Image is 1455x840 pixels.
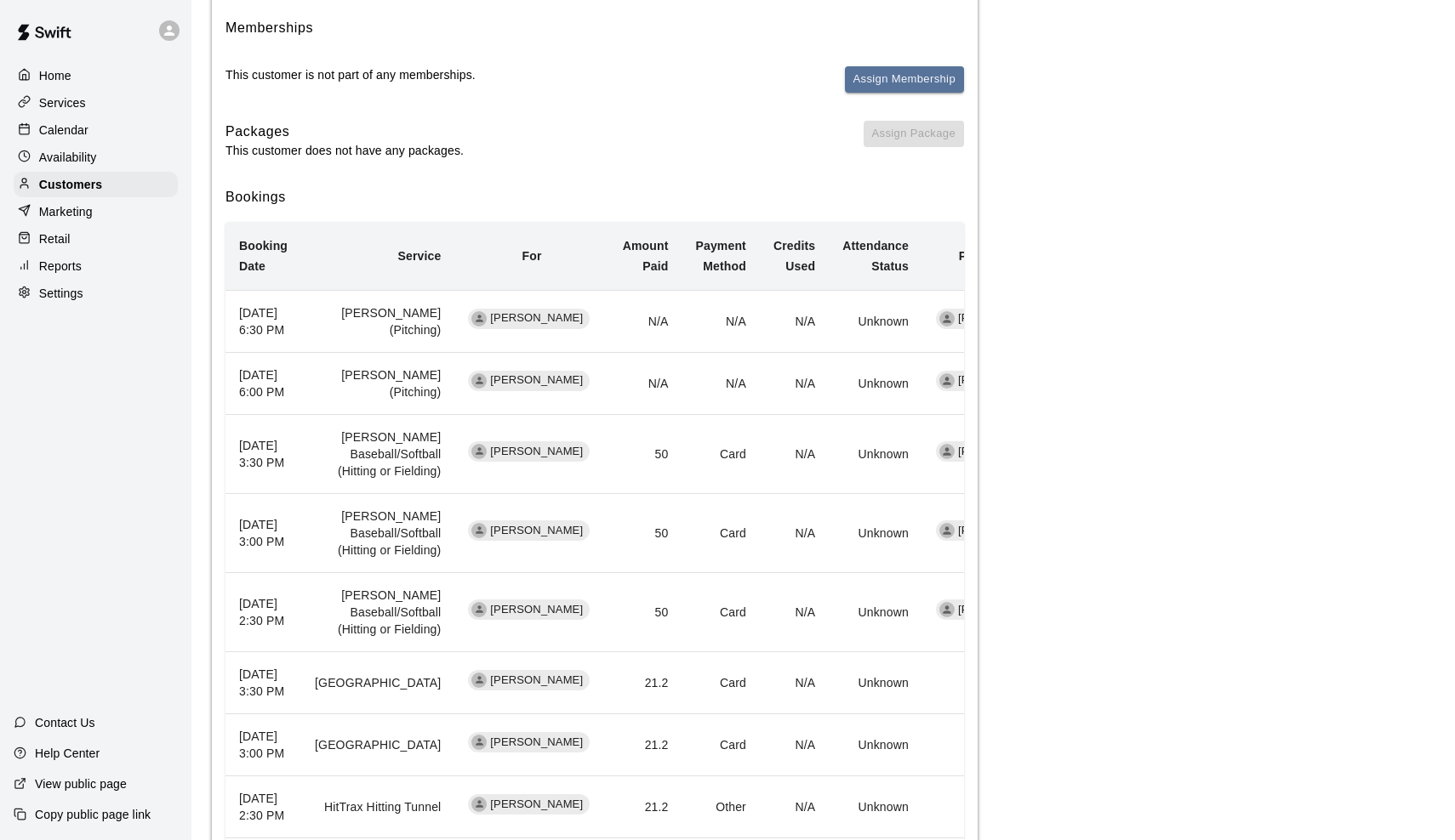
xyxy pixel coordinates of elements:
[760,494,829,573] td: N/A
[939,523,955,538] div: Leo Seminati
[939,311,955,326] div: Sean Hughes
[39,258,82,275] p: Reports
[471,523,487,538] div: Rob Lester
[225,290,301,352] th: [DATE] 6:30 PM
[397,249,441,263] b: Service
[14,172,178,197] a: Customers
[14,281,178,306] div: Settings
[936,736,1063,753] p: None
[936,520,1058,541] div: [PERSON_NAME]
[936,674,1063,691] p: None
[760,652,829,714] td: N/A
[225,714,301,776] th: [DATE] 3:00 PM
[864,121,964,160] span: You don't have any packages
[483,673,590,689] span: [PERSON_NAME]
[225,17,313,39] h6: Memberships
[301,494,454,573] td: [PERSON_NAME] Baseball/Softball (Hitting or Fielding)
[39,122,88,139] p: Calendar
[35,714,95,731] p: Contact Us
[225,573,301,652] th: [DATE] 2:30 PM
[301,652,454,714] td: [GEOGRAPHIC_DATA]
[471,735,487,750] div: Rob Lester
[14,63,178,88] a: Home
[695,239,745,273] b: Payment Method
[682,652,759,714] td: Card
[301,573,454,652] td: [PERSON_NAME] Baseball/Softball (Hitting or Fielding)
[39,230,71,247] p: Retail
[829,415,922,494] td: Unknown
[623,239,669,273] b: Amount Paid
[609,652,682,714] td: 21.2
[773,239,815,273] b: Credits Used
[301,353,454,415] td: [PERSON_NAME] (Pitching)
[225,186,964,208] h6: Bookings
[471,373,487,389] div: Rob Lester
[483,797,590,813] span: [PERSON_NAME]
[483,735,590,751] span: [PERSON_NAME]
[682,573,759,652] td: Card
[483,602,590,618] span: [PERSON_NAME]
[301,776,454,838] td: HitTrax Hitting Tunnel
[39,149,97,166] p: Availability
[951,444,1058,460] span: [PERSON_NAME]
[609,573,682,652] td: 50
[14,199,178,224] a: Marketing
[301,415,454,494] td: [PERSON_NAME] Baseball/Softball (Hitting or Fielding)
[760,776,829,838] td: N/A
[829,714,922,776] td: Unknown
[682,290,759,352] td: N/A
[829,573,922,652] td: Unknown
[760,415,829,494] td: N/A
[522,249,542,263] b: For
[483,523,590,539] span: [PERSON_NAME]
[225,142,464,159] p: This customer does not have any packages.
[14,145,178,170] a: Availability
[951,523,1058,539] span: [PERSON_NAME]
[959,249,1064,263] b: Participating Staff
[609,494,682,573] td: 50
[951,310,1058,326] span: [PERSON_NAME]
[471,602,487,617] div: Rob Lester
[682,415,759,494] td: Card
[760,290,829,352] td: N/A
[842,239,909,273] b: Attendance Status
[35,745,100,762] p: Help Center
[14,90,178,116] a: Services
[471,797,487,812] div: Rob Lester
[939,602,955,617] div: Leo Seminati
[760,714,829,776] td: N/A
[936,441,1058,462] div: [PERSON_NAME]
[301,714,454,776] td: [GEOGRAPHIC_DATA]
[14,226,178,252] a: Retail
[609,415,682,494] td: 50
[471,673,487,688] div: Rob Lester
[936,599,1058,620] div: [PERSON_NAME]
[609,353,682,415] td: N/A
[936,798,1063,815] p: None
[483,372,590,389] span: [PERSON_NAME]
[14,253,178,279] div: Reports
[471,444,487,459] div: Rob Lester
[829,494,922,573] td: Unknown
[301,290,454,352] td: [PERSON_NAME] (Pitching)
[39,94,86,111] p: Services
[936,371,1058,391] div: [PERSON_NAME]
[39,176,102,193] p: Customers
[682,353,759,415] td: N/A
[35,806,151,823] p: Copy public page link
[35,775,127,792] p: View public page
[14,117,178,143] a: Calendar
[682,494,759,573] td: Card
[225,121,464,143] h6: Packages
[939,373,955,389] div: Sean Hughes
[225,652,301,714] th: [DATE] 3:30 PM
[939,444,955,459] div: Leo Seminati
[829,290,922,352] td: Unknown
[829,776,922,838] td: Unknown
[760,353,829,415] td: N/A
